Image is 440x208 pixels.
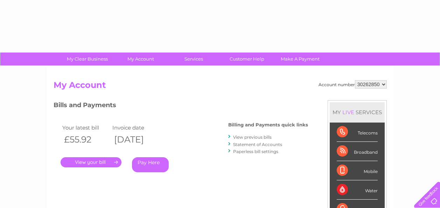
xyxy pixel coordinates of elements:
div: Broadband [337,142,378,161]
a: My Clear Business [58,53,116,65]
a: View previous bills [233,134,272,140]
td: Your latest bill [61,123,111,132]
h2: My Account [54,80,387,93]
a: Paperless bill settings [233,149,278,154]
div: LIVE [341,109,356,116]
a: My Account [112,53,169,65]
td: Invoice date [111,123,161,132]
div: Mobile [337,161,378,180]
th: [DATE] [111,132,161,147]
a: Statement of Accounts [233,142,282,147]
a: Customer Help [218,53,276,65]
a: Pay Here [132,157,169,172]
a: Make A Payment [271,53,329,65]
h3: Bills and Payments [54,100,308,112]
div: Account number [319,80,387,89]
div: MY SERVICES [330,102,385,122]
div: Water [337,180,378,200]
a: . [61,157,121,167]
h4: Billing and Payments quick links [228,122,308,127]
a: Services [165,53,223,65]
th: £55.92 [61,132,111,147]
div: Telecoms [337,123,378,142]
